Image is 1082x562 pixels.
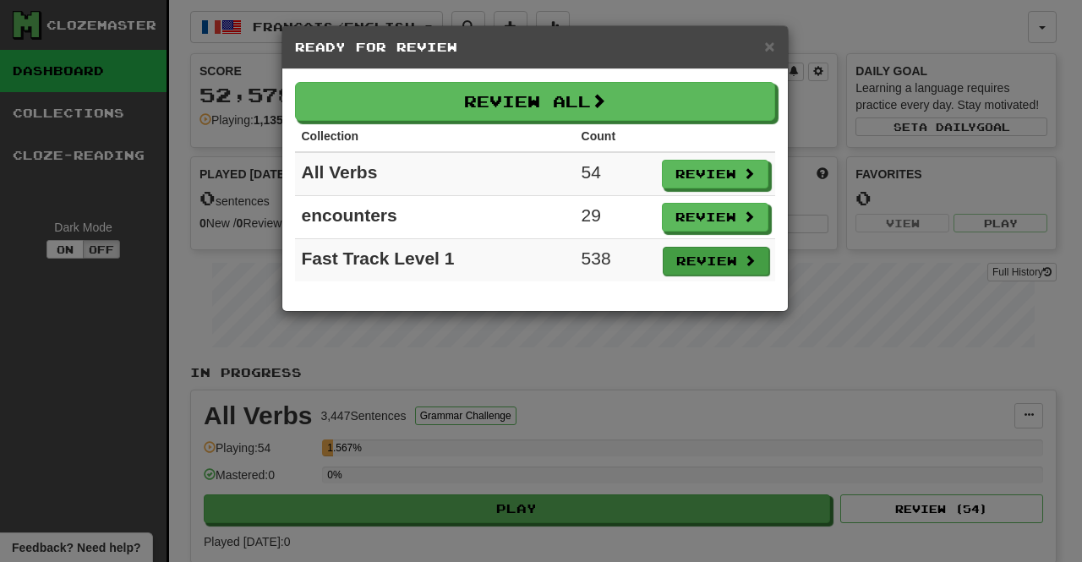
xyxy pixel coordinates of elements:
button: Close [764,37,774,55]
td: 54 [575,152,655,196]
th: Count [575,121,655,152]
h5: Ready for Review [295,39,775,56]
td: All Verbs [295,152,575,196]
span: × [764,36,774,56]
td: encounters [295,196,575,239]
button: Review [663,247,769,276]
td: Fast Track Level 1 [295,239,575,282]
th: Collection [295,121,575,152]
button: Review [662,203,768,232]
button: Review All [295,82,775,121]
button: Review [662,160,768,188]
td: 538 [575,239,655,282]
td: 29 [575,196,655,239]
